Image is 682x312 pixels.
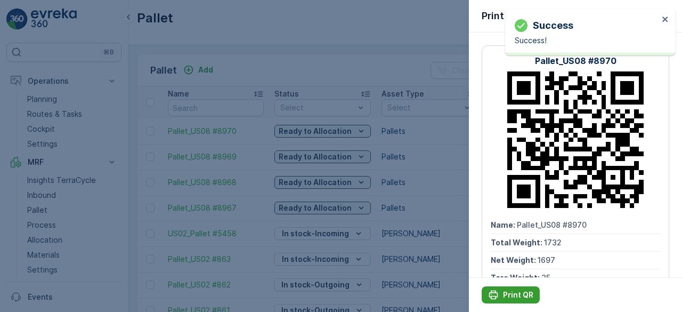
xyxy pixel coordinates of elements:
[35,175,105,184] span: Pallet_US08 #8969
[538,255,555,265] span: 1697
[60,228,69,237] span: 35
[533,18,573,33] p: Success
[56,245,82,254] span: Pallets
[535,54,616,67] p: Pallet_US08 #8970
[56,210,74,219] span: 1634
[491,255,538,265] span: Net Weight :
[9,210,56,219] span: Net Weight :
[45,263,265,272] span: US-PI0356 I RW Universal Waste: Batteries (all chemistries)
[515,35,659,46] p: Success!
[541,273,550,282] span: 35
[662,15,669,25] button: close
[503,290,533,300] p: Print QR
[544,238,562,247] span: 1732
[9,263,45,272] span: Material :
[299,9,381,22] p: Pallet_US08 #8969
[482,9,519,23] p: Print QR
[9,228,60,237] span: Tare Weight :
[9,193,62,202] span: Total Weight :
[9,175,35,184] span: Name :
[482,286,540,303] button: Print QR
[9,245,56,254] span: Asset Type :
[62,193,80,202] span: 1669
[491,220,517,229] span: Name :
[491,238,544,247] span: Total Weight :
[517,220,587,229] span: Pallet_US08 #8970
[491,273,541,282] span: Tare Weight :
